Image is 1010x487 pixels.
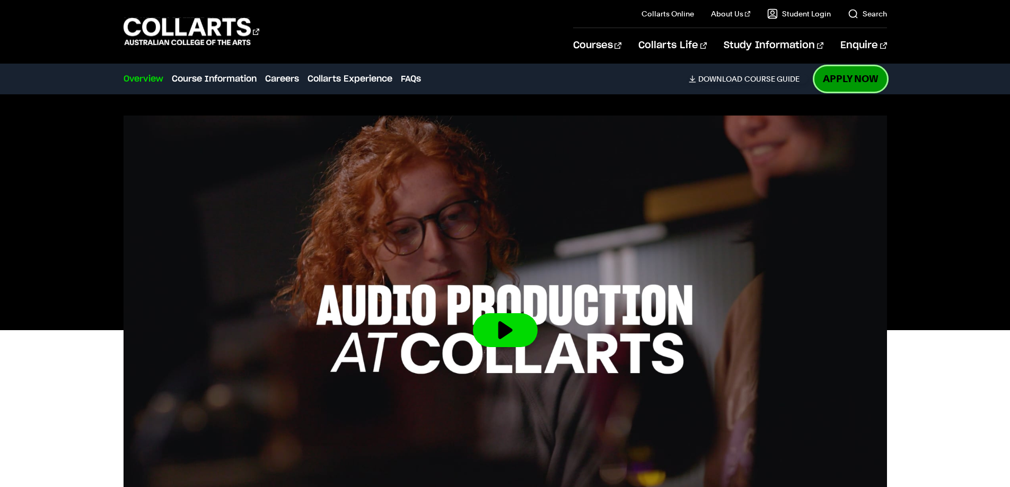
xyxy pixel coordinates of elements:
span: Download [698,74,742,84]
a: Collarts Online [642,8,694,19]
a: About Us [711,8,750,19]
a: Enquire [840,28,886,63]
a: Apply Now [814,66,887,91]
a: DownloadCourse Guide [689,74,808,84]
a: Courses [573,28,621,63]
div: Go to homepage [124,16,259,47]
a: Student Login [767,8,831,19]
a: Careers [265,73,299,85]
a: FAQs [401,73,421,85]
a: Search [848,8,887,19]
a: Course Information [172,73,257,85]
a: Study Information [724,28,823,63]
a: Collarts Experience [308,73,392,85]
a: Overview [124,73,163,85]
a: Collarts Life [638,28,707,63]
